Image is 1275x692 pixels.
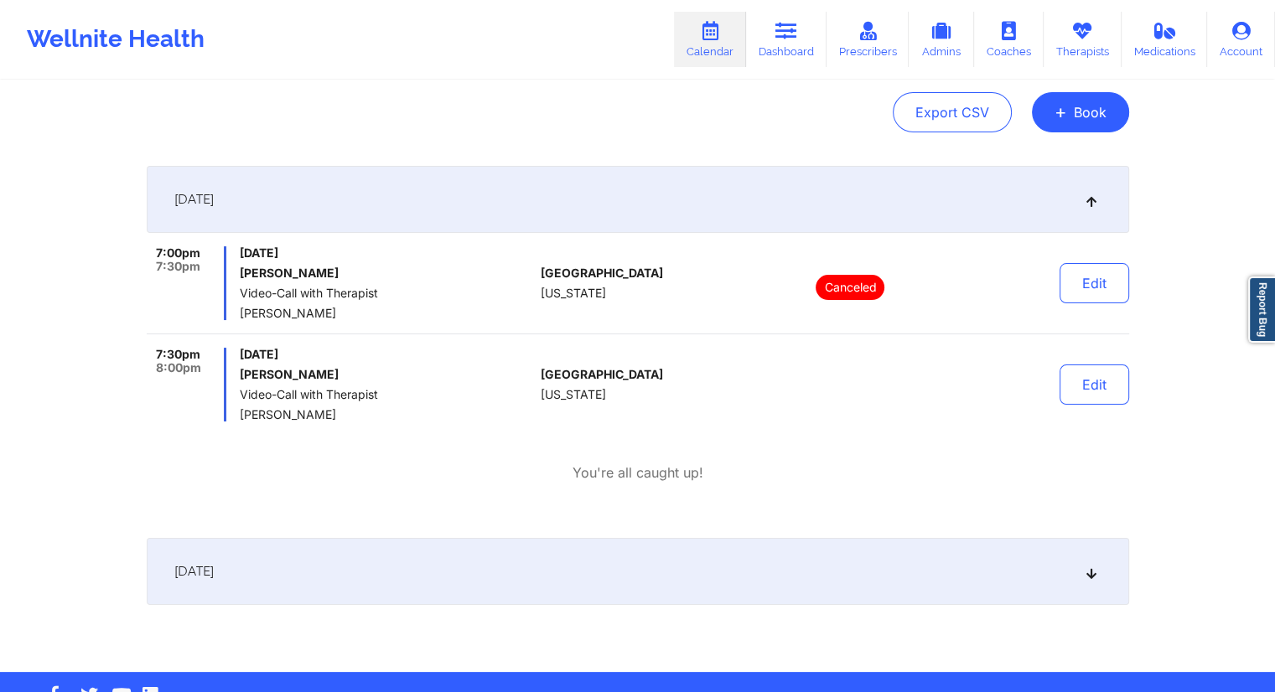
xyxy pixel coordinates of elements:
span: [US_STATE] [541,388,606,401]
h6: [PERSON_NAME] [240,266,534,280]
span: [PERSON_NAME] [240,307,534,320]
span: [PERSON_NAME] [240,408,534,421]
span: [GEOGRAPHIC_DATA] [541,368,663,381]
a: Therapists [1044,12,1122,67]
a: Calendar [674,12,746,67]
span: 7:00pm [156,246,200,260]
a: Report Bug [1248,276,1275,343]
a: Coaches [974,12,1044,67]
a: Account [1207,12,1275,67]
span: 7:30pm [156,348,200,361]
button: Export CSV [893,92,1012,132]
p: Canceled [816,275,884,300]
button: Edit [1060,263,1129,303]
span: [DATE] [240,348,534,361]
a: Admins [909,12,974,67]
span: [GEOGRAPHIC_DATA] [541,266,663,280]
button: +Book [1032,92,1129,132]
span: [US_STATE] [541,287,606,300]
span: Video-Call with Therapist [240,287,534,300]
a: Dashboard [746,12,827,67]
span: [DATE] [240,246,534,260]
a: Medications [1122,12,1208,67]
span: [DATE] [174,191,214,208]
a: Prescribers [827,12,910,67]
span: [DATE] [174,563,214,580]
p: You're all caught up! [573,463,703,483]
span: Video-Call with Therapist [240,388,534,401]
h6: [PERSON_NAME] [240,368,534,381]
span: 8:00pm [156,361,201,374]
span: + [1055,107,1067,116]
button: Edit [1060,364,1129,405]
span: 7:30pm [156,260,200,273]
